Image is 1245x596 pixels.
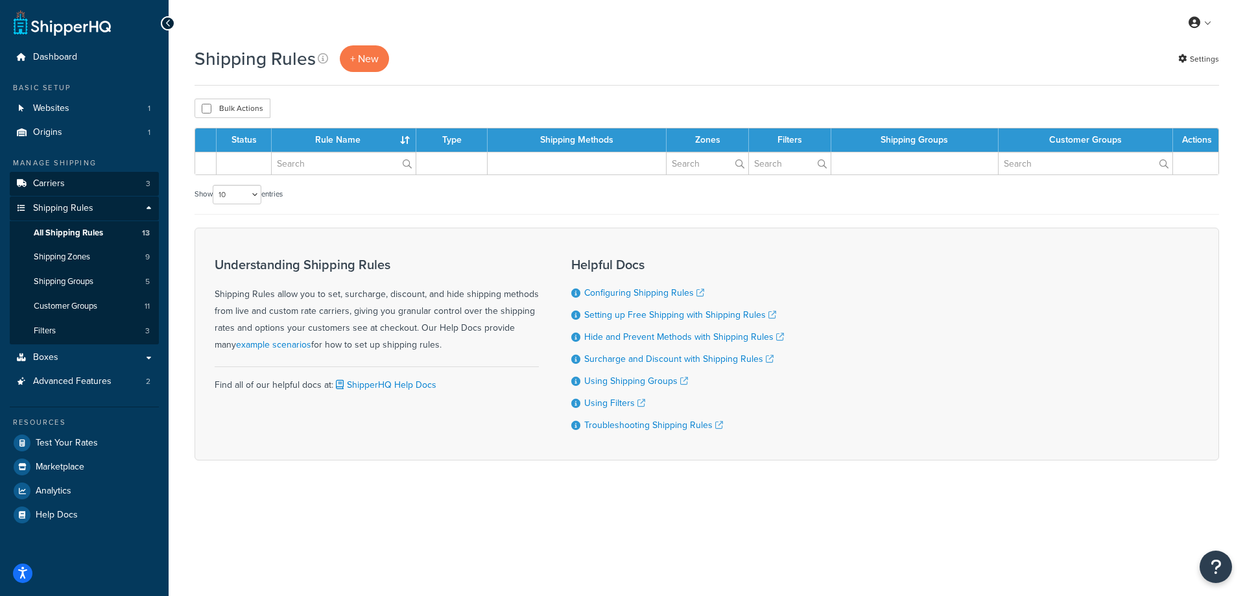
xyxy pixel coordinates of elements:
[584,330,784,344] a: Hide and Prevent Methods with Shipping Rules
[34,228,103,239] span: All Shipping Rules
[148,103,150,114] span: 1
[215,257,539,353] div: Shipping Rules allow you to set, surcharge, discount, and hide shipping methods from live and cus...
[142,228,150,239] span: 13
[10,158,159,169] div: Manage Shipping
[10,294,159,318] li: Customer Groups
[749,128,831,152] th: Filters
[1173,128,1218,152] th: Actions
[33,376,112,387] span: Advanced Features
[145,276,150,287] span: 5
[36,510,78,521] span: Help Docs
[10,97,159,121] li: Websites
[33,103,69,114] span: Websites
[10,294,159,318] a: Customer Groups 11
[10,197,159,221] a: Shipping Rules
[33,203,93,214] span: Shipping Rules
[217,128,272,152] th: Status
[148,127,150,138] span: 1
[34,326,56,337] span: Filters
[10,431,159,455] a: Test Your Rates
[10,346,159,370] a: Boxes
[10,221,159,245] a: All Shipping Rules 13
[340,45,389,72] p: + New
[584,352,774,366] a: Surcharge and Discount with Shipping Rules
[10,45,159,69] a: Dashboard
[195,99,270,118] button: Bulk Actions
[33,127,62,138] span: Origins
[10,97,159,121] a: Websites 1
[146,376,150,387] span: 2
[36,462,84,473] span: Marketplace
[749,152,830,174] input: Search
[14,10,111,36] a: ShipperHQ Home
[10,270,159,294] a: Shipping Groups 5
[34,252,90,263] span: Shipping Zones
[831,128,999,152] th: Shipping Groups
[213,185,261,204] select: Showentries
[33,52,77,63] span: Dashboard
[145,301,150,312] span: 11
[10,479,159,503] a: Analytics
[10,503,159,527] a: Help Docs
[584,418,723,432] a: Troubleshooting Shipping Rules
[999,128,1173,152] th: Customer Groups
[1200,551,1232,583] button: Open Resource Center
[10,417,159,428] div: Resources
[584,374,688,388] a: Using Shipping Groups
[1178,50,1219,68] a: Settings
[10,245,159,269] a: Shipping Zones 9
[10,172,159,196] a: Carriers 3
[10,370,159,394] a: Advanced Features 2
[215,257,539,272] h3: Understanding Shipping Rules
[10,121,159,145] li: Origins
[584,286,704,300] a: Configuring Shipping Rules
[10,319,159,343] li: Filters
[584,308,776,322] a: Setting up Free Shipping with Shipping Rules
[667,152,748,174] input: Search
[584,396,645,410] a: Using Filters
[667,128,749,152] th: Zones
[10,172,159,196] li: Carriers
[145,326,150,337] span: 3
[416,128,488,152] th: Type
[236,338,311,352] a: example scenarios
[488,128,667,152] th: Shipping Methods
[999,152,1172,174] input: Search
[195,185,283,204] label: Show entries
[34,301,97,312] span: Customer Groups
[215,366,539,394] div: Find all of our helpful docs at:
[33,352,58,363] span: Boxes
[195,46,316,71] h1: Shipping Rules
[272,128,416,152] th: Rule Name
[10,82,159,93] div: Basic Setup
[10,319,159,343] a: Filters 3
[36,438,98,449] span: Test Your Rates
[146,178,150,189] span: 3
[10,370,159,394] li: Advanced Features
[10,197,159,344] li: Shipping Rules
[34,276,93,287] span: Shipping Groups
[10,270,159,294] li: Shipping Groups
[33,178,65,189] span: Carriers
[10,121,159,145] a: Origins 1
[10,245,159,269] li: Shipping Zones
[571,257,784,272] h3: Helpful Docs
[272,152,416,174] input: Search
[145,252,150,263] span: 9
[36,486,71,497] span: Analytics
[333,378,436,392] a: ShipperHQ Help Docs
[10,455,159,479] a: Marketplace
[10,221,159,245] li: All Shipping Rules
